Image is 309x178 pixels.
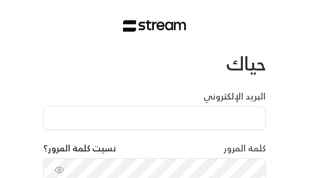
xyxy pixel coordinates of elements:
[203,90,266,103] label: البريد الإلكتروني
[226,47,266,80] span: حياك
[123,20,187,32] img: Stream Logo
[224,142,266,155] label: كلمة المرور
[43,142,116,155] a: نسيت كلمة المرور؟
